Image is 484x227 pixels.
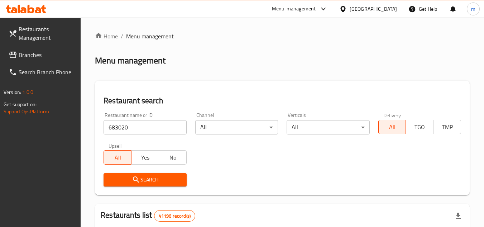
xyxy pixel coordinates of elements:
[95,55,166,66] h2: Menu management
[95,32,118,41] a: Home
[154,213,195,219] span: 41196 record(s)
[3,63,81,81] a: Search Branch Phone
[450,207,467,224] div: Export file
[433,120,461,134] button: TMP
[104,150,131,165] button: All
[107,152,129,163] span: All
[19,68,75,76] span: Search Branch Phone
[436,122,458,132] span: TMP
[134,152,156,163] span: Yes
[121,32,123,41] li: /
[104,95,461,106] h2: Restaurant search
[22,88,33,97] span: 1.0.0
[126,32,174,41] span: Menu management
[350,5,397,13] div: [GEOGRAPHIC_DATA]
[19,51,75,59] span: Branches
[4,100,37,109] span: Get support on:
[3,46,81,63] a: Branches
[406,120,433,134] button: TGO
[162,152,184,163] span: No
[195,120,278,134] div: All
[272,5,316,13] div: Menu-management
[159,150,187,165] button: No
[109,175,181,184] span: Search
[378,120,406,134] button: All
[104,173,186,186] button: Search
[4,107,49,116] a: Support.OpsPlatform
[3,20,81,46] a: Restaurants Management
[109,143,122,148] label: Upsell
[131,150,159,165] button: Yes
[154,210,195,222] div: Total records count
[382,122,403,132] span: All
[409,122,431,132] span: TGO
[471,5,475,13] span: m
[104,120,186,134] input: Search for restaurant name or ID..
[95,32,470,41] nav: breadcrumb
[4,88,21,97] span: Version:
[383,113,401,118] label: Delivery
[287,120,369,134] div: All
[19,25,75,42] span: Restaurants Management
[101,210,195,222] h2: Restaurants list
